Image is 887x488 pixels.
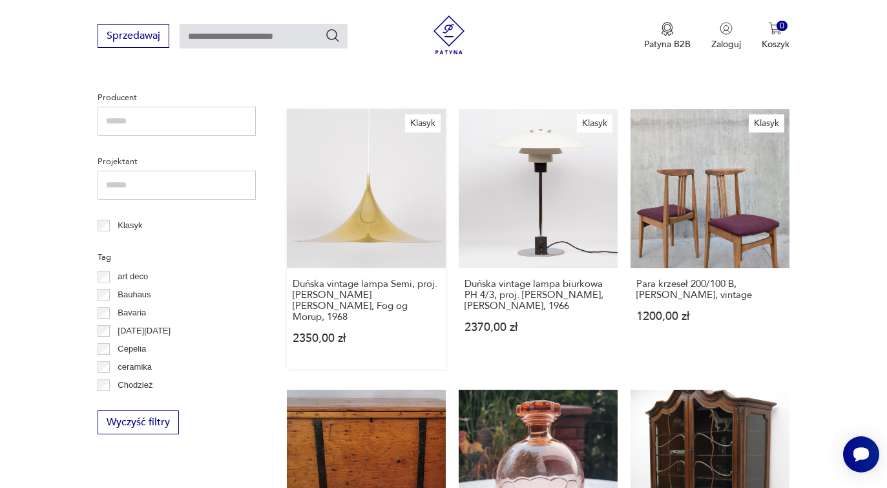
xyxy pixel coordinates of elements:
p: ceramika [118,360,152,374]
iframe: Smartsupp widget button [843,436,879,472]
img: Ikona koszyka [769,22,782,35]
h3: Duńska vintage lampa Semi, proj. [PERSON_NAME] [PERSON_NAME], Fog og Morup, 1968 [293,279,440,323]
h3: Duńska vintage lampa biurkowa PH 4/3, proj. [PERSON_NAME], [PERSON_NAME], 1966 [464,279,612,312]
p: Cepelia [118,342,146,356]
img: Ikonka użytkownika [720,22,733,35]
p: Zaloguj [711,38,741,50]
img: Ikona medalu [661,22,674,36]
p: art deco [118,270,148,284]
a: KlasykDuńska vintage lampa Semi, proj. Bonderup i Thorup, Fog og Morup, 1968Duńska vintage lampa ... [287,109,446,369]
img: Patyna - sklep z meblami i dekoracjami vintage [430,16,468,54]
p: 2370,00 zł [464,322,612,333]
button: Patyna B2B [644,22,691,50]
p: 1200,00 zł [636,311,784,322]
a: KlasykPara krzeseł 200/100 B, M. Zieliński, vintagePara krzeseł 200/100 B, [PERSON_NAME], vintage... [631,109,789,369]
p: [DATE][DATE] [118,324,171,338]
p: Patyna B2B [644,38,691,50]
a: Ikona medaluPatyna B2B [644,22,691,50]
div: 0 [777,21,788,32]
p: Projektant [98,154,256,169]
p: Chodzież [118,378,152,392]
button: Sprzedawaj [98,24,169,48]
p: Klasyk [118,218,142,233]
a: Sprzedawaj [98,32,169,41]
button: Wyczyść filtry [98,410,179,434]
p: Ćmielów [118,396,150,410]
p: Koszyk [762,38,789,50]
p: Tag [98,250,256,264]
button: Szukaj [325,28,340,43]
p: 2350,00 zł [293,333,440,344]
p: Producent [98,90,256,105]
a: KlasykDuńska vintage lampa biurkowa PH 4/3, proj. Poul Henningsen, Louis Poulsen, 1966Duńska vint... [459,109,618,369]
button: Zaloguj [711,22,741,50]
h3: Para krzeseł 200/100 B, [PERSON_NAME], vintage [636,279,784,301]
p: Bauhaus [118,288,151,302]
p: Bavaria [118,306,146,320]
button: 0Koszyk [762,22,789,50]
